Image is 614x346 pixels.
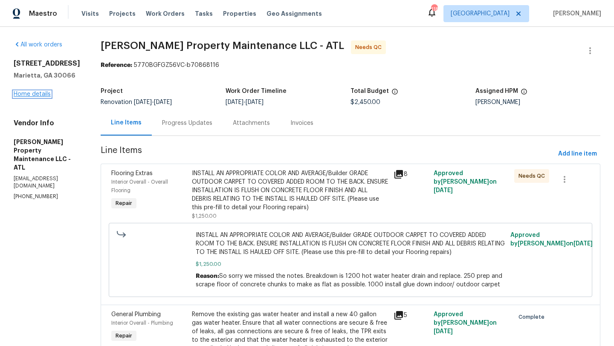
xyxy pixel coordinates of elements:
[111,170,153,176] span: Flooring Extras
[101,62,132,68] b: Reference:
[196,273,219,279] span: Reason:
[555,146,600,162] button: Add line item
[266,9,322,18] span: Geo Assignments
[134,99,172,105] span: -
[431,5,437,14] div: 118
[162,119,212,127] div: Progress Updates
[112,199,136,208] span: Repair
[111,179,168,193] span: Interior Overall - Overall Flooring
[109,9,136,18] span: Projects
[475,88,518,94] h5: Assigned HPM
[192,213,217,219] span: $1,250.00
[14,119,80,127] h4: Vendor Info
[101,61,600,69] div: 5770BGFGZ56VC-b70868116
[14,59,80,68] h2: [STREET_ADDRESS]
[226,99,243,105] span: [DATE]
[146,9,185,18] span: Work Orders
[290,119,313,127] div: Invoices
[510,232,593,247] span: Approved by [PERSON_NAME] on
[518,313,548,321] span: Complete
[573,241,593,247] span: [DATE]
[550,9,601,18] span: [PERSON_NAME]
[111,311,161,317] span: General Plumbing
[521,88,527,99] span: The hpm assigned to this work order.
[14,91,51,97] a: Home details
[391,88,398,99] span: The total cost of line items that have been proposed by Opendoor. This sum includes line items th...
[434,329,453,334] span: [DATE]
[14,193,80,200] p: [PHONE_NUMBER]
[195,11,213,17] span: Tasks
[434,187,453,193] span: [DATE]
[14,175,80,190] p: [EMAIL_ADDRESS][DOMAIN_NAME]
[226,99,264,105] span: -
[101,99,172,105] span: Renovation
[394,310,429,320] div: 5
[101,146,555,162] span: Line Items
[112,332,136,340] span: Repair
[111,320,173,326] span: Interior Overall - Plumbing
[434,170,497,193] span: Approved by [PERSON_NAME] on
[558,149,597,159] span: Add line item
[223,9,256,18] span: Properties
[434,311,497,334] span: Approved by [PERSON_NAME] on
[350,88,389,94] h5: Total Budget
[14,42,62,48] a: All work orders
[134,99,152,105] span: [DATE]
[226,88,287,94] h5: Work Order Timeline
[196,260,506,268] span: $1,250.00
[101,88,123,94] h5: Project
[101,40,344,51] span: [PERSON_NAME] Property Maintenance LLC - ATL
[518,172,548,180] span: Needs QC
[196,231,506,257] span: INSTALL AN APPROPRIATE COLOR AND AVERAGE/Builder GRADE OUTDOOR CARPET TO COVERED ADDED ROOM TO TH...
[154,99,172,105] span: [DATE]
[81,9,99,18] span: Visits
[196,273,502,288] span: So sorry we missed the notes. Breakdown is 1200 hot water heater drain and replace. 250 prep and ...
[451,9,510,18] span: [GEOGRAPHIC_DATA]
[246,99,264,105] span: [DATE]
[29,9,57,18] span: Maestro
[355,43,385,52] span: Needs QC
[111,118,142,127] div: Line Items
[394,169,429,179] div: 8
[475,99,600,105] div: [PERSON_NAME]
[14,71,80,80] h5: Marietta, GA 30066
[192,169,388,212] div: INSTALL AN APPROPRIATE COLOR AND AVERAGE/Builder GRADE OUTDOOR CARPET TO COVERED ADDED ROOM TO TH...
[14,138,80,172] h5: [PERSON_NAME] Property Maintenance LLC - ATL
[233,119,270,127] div: Attachments
[350,99,380,105] span: $2,450.00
